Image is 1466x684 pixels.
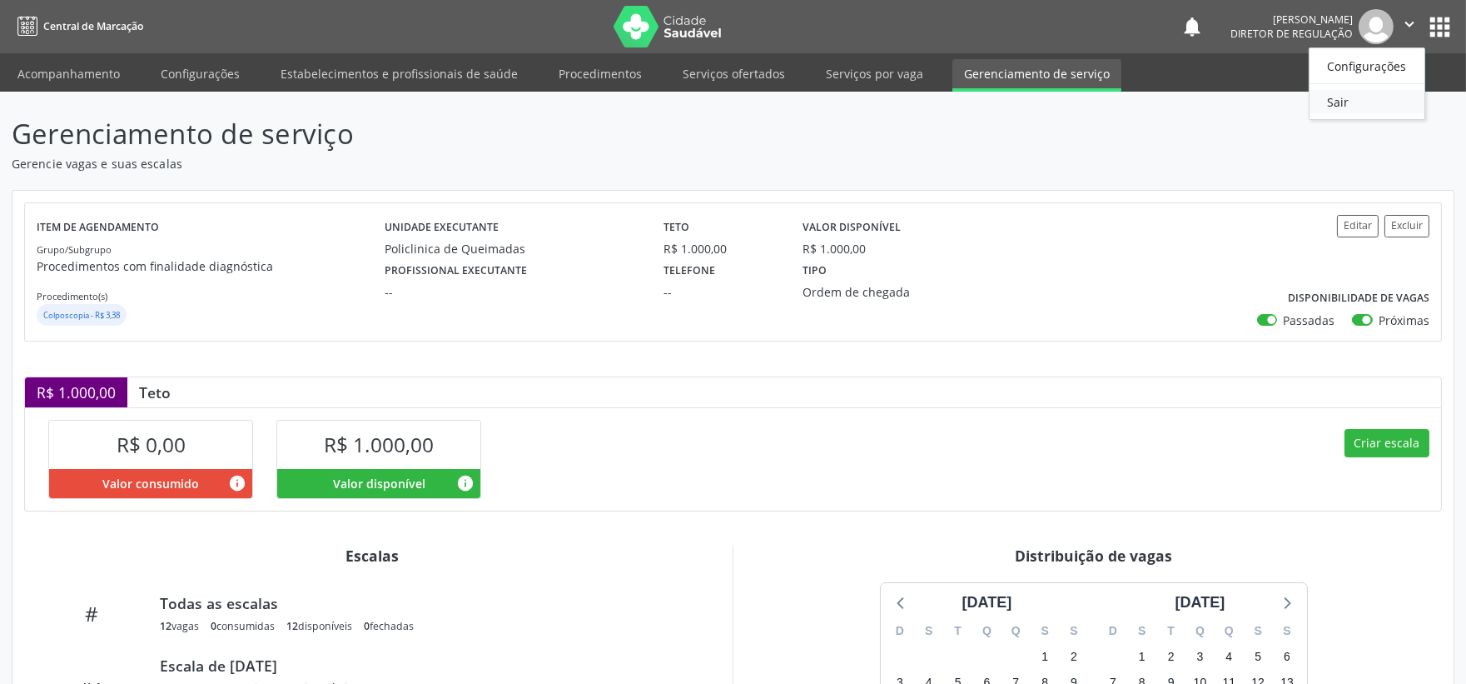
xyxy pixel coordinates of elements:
[1344,429,1429,457] button: Criar escala
[814,59,935,88] a: Serviços por vaga
[1275,646,1299,669] span: sábado, 6 de setembro de 2025
[1188,646,1211,669] span: quarta-feira, 3 de setembro de 2025
[286,619,298,633] span: 12
[1288,286,1429,312] label: Disponibilidade de vagas
[1060,618,1089,644] div: S
[803,283,988,301] div: Ordem de chegada
[6,59,132,88] a: Acompanhamento
[364,619,370,633] span: 0
[385,257,527,283] label: Profissional executante
[43,310,120,321] small: Colposcopia - R$ 3,38
[228,474,246,492] i: Valor consumido por agendamentos feitos para este serviço
[324,431,434,458] span: R$ 1.000,00
[25,377,127,407] div: R$ 1.000,00
[160,657,698,675] div: Escala de [DATE]
[1309,90,1424,113] a: Sair
[1400,15,1419,33] i: 
[1099,618,1128,644] div: D
[803,240,866,257] div: R$ 1.000,00
[211,619,216,633] span: 0
[1217,646,1240,669] span: quinta-feira, 4 de setembro de 2025
[1425,12,1454,42] button: apps
[333,475,425,492] span: Valor disponível
[1309,54,1424,77] a: Configurações
[24,547,721,565] div: Escalas
[385,240,640,257] div: Policlinica de Queimadas
[1156,618,1185,644] div: T
[1033,646,1056,669] span: sexta-feira, 1 de agosto de 2025
[663,257,715,283] label: Telefone
[745,547,1442,565] div: Distribuição de vagas
[943,618,972,644] div: T
[12,12,143,40] a: Central de Marcação
[1283,312,1334,329] label: Passadas
[671,59,797,88] a: Serviços ofertados
[117,431,186,458] span: R$ 0,00
[914,618,943,644] div: S
[1379,312,1429,329] label: Próximas
[12,155,1021,172] p: Gerencie vagas e suas escalas
[1215,618,1244,644] div: Q
[211,619,275,633] div: consumidas
[1309,47,1425,120] ul: 
[43,19,143,33] span: Central de Marcação
[1246,646,1270,669] span: sexta-feira, 5 de setembro de 2025
[269,59,529,88] a: Estabelecimentos e profissionais de saúde
[1127,618,1156,644] div: S
[1244,618,1273,644] div: S
[385,215,499,241] label: Unidade executante
[1359,9,1394,44] img: img
[37,257,385,275] p: Procedimentos com finalidade diagnóstica
[364,619,414,633] div: fechadas
[102,475,199,492] span: Valor consumido
[972,618,1001,644] div: Q
[663,240,779,257] div: R$ 1.000,00
[1131,646,1154,669] span: segunda-feira, 1 de setembro de 2025
[1273,618,1302,644] div: S
[803,257,827,283] label: Tipo
[1180,15,1204,38] button: notifications
[12,113,1021,155] p: Gerenciamento de serviço
[663,215,689,241] label: Teto
[37,215,159,241] label: Item de agendamento
[1031,618,1060,644] div: S
[37,243,112,256] small: Grupo/Subgrupo
[160,619,199,633] div: vagas
[37,290,107,302] small: Procedimento(s)
[456,474,475,492] i: Valor disponível para agendamentos feitos para este serviço
[1062,646,1086,669] span: sábado, 2 de agosto de 2025
[1337,215,1379,237] button: Editar
[547,59,653,88] a: Procedimentos
[36,602,148,626] div: #
[1230,12,1353,27] div: [PERSON_NAME]
[385,283,640,301] div: --
[886,618,915,644] div: D
[1230,27,1353,41] span: Diretor de regulação
[1384,215,1429,237] button: Excluir
[1394,9,1425,44] button: 
[952,59,1121,92] a: Gerenciamento de serviço
[149,59,251,88] a: Configurações
[127,383,182,402] div: Teto
[1001,618,1031,644] div: Q
[663,283,779,301] div: --
[1185,618,1215,644] div: Q
[160,594,698,612] div: Todas as escalas
[1160,646,1183,669] span: terça-feira, 2 de setembro de 2025
[160,619,171,633] span: 12
[956,592,1019,614] div: [DATE]
[286,619,352,633] div: disponíveis
[1169,592,1232,614] div: [DATE]
[803,215,901,241] label: Valor disponível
